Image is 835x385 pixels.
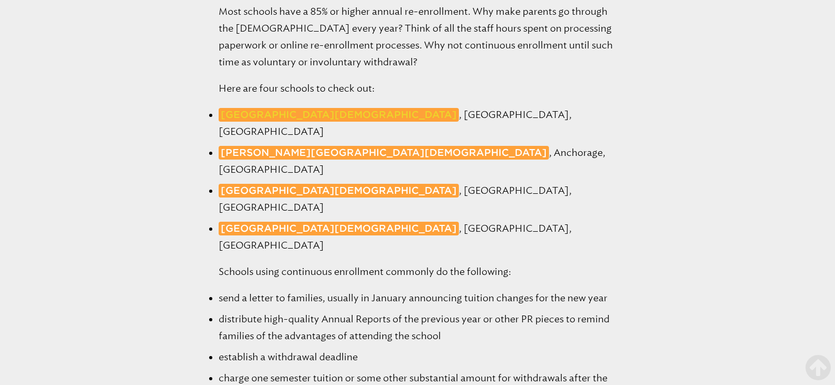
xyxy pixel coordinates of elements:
li: , [GEOGRAPHIC_DATA], [GEOGRAPHIC_DATA] [219,106,617,140]
p: Schools using continuous enrollment commonly do the following: [219,263,617,280]
p: Here are four schools to check out: [219,80,617,97]
li: send a letter to families, usually in January announcing tuition changes for the new year [219,290,617,307]
span: [GEOGRAPHIC_DATA][DEMOGRAPHIC_DATA] [221,185,457,196]
span: [PERSON_NAME][GEOGRAPHIC_DATA][DEMOGRAPHIC_DATA] [221,147,547,158]
a: [PERSON_NAME][GEOGRAPHIC_DATA][DEMOGRAPHIC_DATA] [219,146,549,160]
a: [GEOGRAPHIC_DATA][DEMOGRAPHIC_DATA] [219,108,459,122]
li: , Anchorage, [GEOGRAPHIC_DATA] [219,144,617,178]
a: [GEOGRAPHIC_DATA][DEMOGRAPHIC_DATA] [219,222,459,236]
p: Most schools have a 85% or higher annual re-enrollment. Why make parents go through the [DEMOGRAP... [219,3,617,71]
span: [GEOGRAPHIC_DATA][DEMOGRAPHIC_DATA] [221,109,457,120]
li: distribute high-quality Annual Reports of the previous year or other PR pieces to remind families... [219,311,617,344]
a: [GEOGRAPHIC_DATA][DEMOGRAPHIC_DATA] [219,184,459,198]
li: establish a withdrawal deadline [219,349,617,366]
li: , [GEOGRAPHIC_DATA], [GEOGRAPHIC_DATA] [219,182,617,216]
span: [GEOGRAPHIC_DATA][DEMOGRAPHIC_DATA] [221,223,457,234]
li: , [GEOGRAPHIC_DATA], [GEOGRAPHIC_DATA] [219,220,617,254]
